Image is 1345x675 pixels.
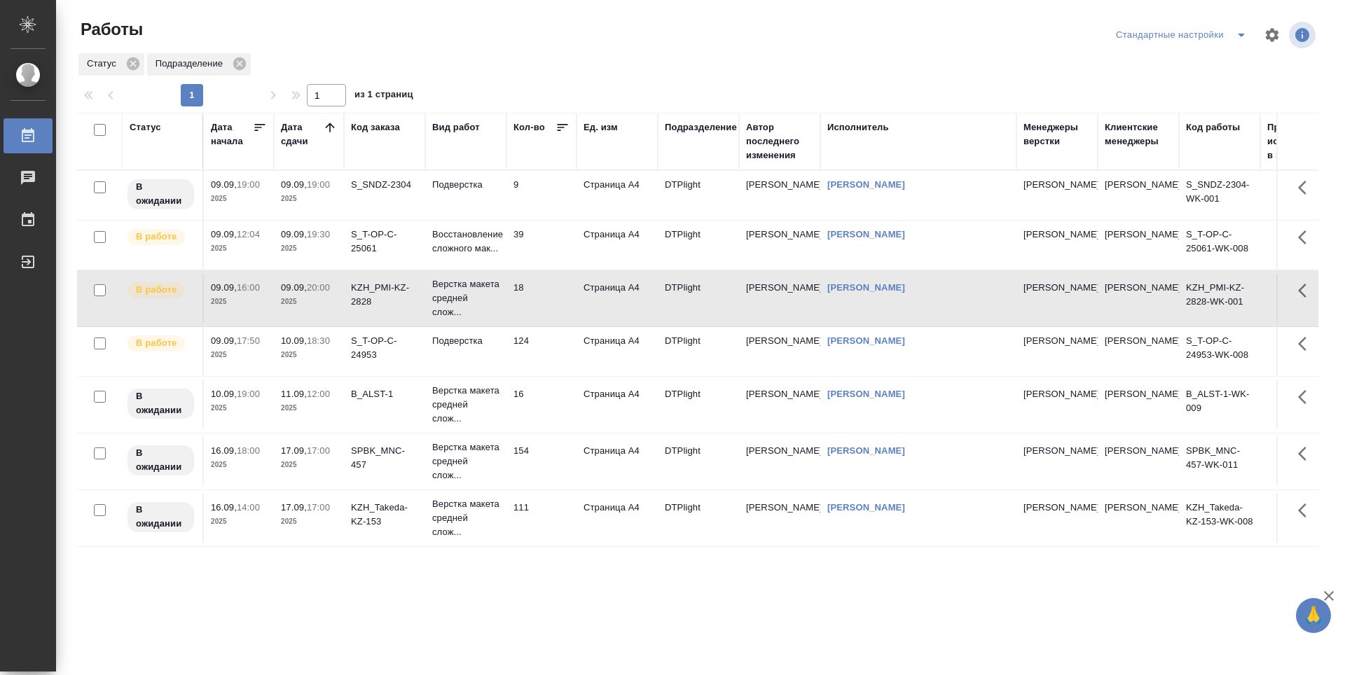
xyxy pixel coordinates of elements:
[577,380,658,429] td: Страница А4
[1098,380,1179,429] td: [PERSON_NAME]
[827,335,905,346] a: [PERSON_NAME]
[237,282,260,293] p: 16:00
[281,515,337,529] p: 2025
[506,274,577,323] td: 18
[351,281,418,309] div: KZH_PMI-KZ-2828
[211,458,267,472] p: 2025
[1023,120,1091,148] div: Менеджеры верстки
[1255,18,1289,52] span: Настроить таблицу
[281,295,337,309] p: 2025
[136,446,186,474] p: В ожидании
[307,389,330,399] p: 12:00
[1098,221,1179,270] td: [PERSON_NAME]
[658,327,739,376] td: DTPlight
[506,221,577,270] td: 39
[746,120,813,162] div: Автор последнего изменения
[658,437,739,486] td: DTPlight
[827,282,905,293] a: [PERSON_NAME]
[307,229,330,239] p: 19:30
[506,437,577,486] td: 154
[87,57,121,71] p: Статус
[351,444,418,472] div: SPBK_MNC-457
[1105,120,1172,148] div: Клиентские менеджеры
[281,502,307,513] p: 17.09,
[1023,501,1091,515] p: [PERSON_NAME]
[78,53,144,76] div: Статус
[211,295,267,309] p: 2025
[281,445,307,456] p: 17.09,
[1289,22,1318,48] span: Посмотреть информацию
[147,53,251,76] div: Подразделение
[1290,274,1323,307] button: Здесь прячутся важные кнопки
[827,179,905,190] a: [PERSON_NAME]
[126,281,195,300] div: Исполнитель выполняет работу
[739,327,820,376] td: [PERSON_NAME]
[307,335,330,346] p: 18:30
[1302,601,1325,630] span: 🙏
[307,445,330,456] p: 17:00
[1098,494,1179,543] td: [PERSON_NAME]
[126,178,195,211] div: Исполнитель назначен, приступать к работе пока рано
[1023,228,1091,242] p: [PERSON_NAME]
[1112,24,1255,46] div: split button
[432,440,499,482] p: Верстка макета средней слож...
[77,18,143,41] span: Работы
[658,274,739,323] td: DTPlight
[351,334,418,362] div: S_T-OP-C-24953
[281,335,307,346] p: 10.09,
[577,171,658,220] td: Страница А4
[281,179,307,190] p: 09.09,
[281,192,337,206] p: 2025
[211,348,267,362] p: 2025
[351,387,418,401] div: B_ALST-1
[237,389,260,399] p: 19:00
[281,242,337,256] p: 2025
[130,120,161,134] div: Статус
[136,283,177,297] p: В работе
[577,327,658,376] td: Страница А4
[126,444,195,477] div: Исполнитель назначен, приступать к работе пока рано
[739,221,820,270] td: [PERSON_NAME]
[432,497,499,539] p: Верстка макета средней слож...
[211,120,253,148] div: Дата начала
[211,179,237,190] p: 09.09,
[432,384,499,426] p: Верстка макета средней слож...
[506,327,577,376] td: 124
[307,179,330,190] p: 19:00
[577,494,658,543] td: Страница А4
[1179,494,1260,543] td: KZH_Takeda-KZ-153-WK-008
[577,221,658,270] td: Страница А4
[658,494,739,543] td: DTPlight
[136,180,186,208] p: В ожидании
[126,501,195,534] div: Исполнитель назначен, приступать к работе пока рано
[1023,281,1091,295] p: [PERSON_NAME]
[1290,221,1323,254] button: Здесь прячутся важные кнопки
[1179,327,1260,376] td: S_T-OP-C-24953-WK-008
[211,335,237,346] p: 09.09,
[351,228,418,256] div: S_T-OP-C-25061
[739,171,820,220] td: [PERSON_NAME]
[136,336,177,350] p: В работе
[432,120,480,134] div: Вид работ
[351,178,418,192] div: S_SNDZ-2304
[506,380,577,429] td: 16
[281,389,307,399] p: 11.09,
[506,171,577,220] td: 9
[1023,334,1091,348] p: [PERSON_NAME]
[156,57,228,71] p: Подразделение
[281,282,307,293] p: 09.09,
[658,380,739,429] td: DTPlight
[1023,387,1091,401] p: [PERSON_NAME]
[1179,221,1260,270] td: S_T-OP-C-25061-WK-008
[1290,171,1323,204] button: Здесь прячутся важные кнопки
[577,437,658,486] td: Страница А4
[211,229,237,239] p: 09.09,
[211,515,267,529] p: 2025
[658,221,739,270] td: DTPlight
[281,229,307,239] p: 09.09,
[1296,598,1331,633] button: 🙏
[136,503,186,531] p: В ожидании
[211,445,237,456] p: 16.09,
[739,437,820,486] td: [PERSON_NAME]
[827,445,905,456] a: [PERSON_NAME]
